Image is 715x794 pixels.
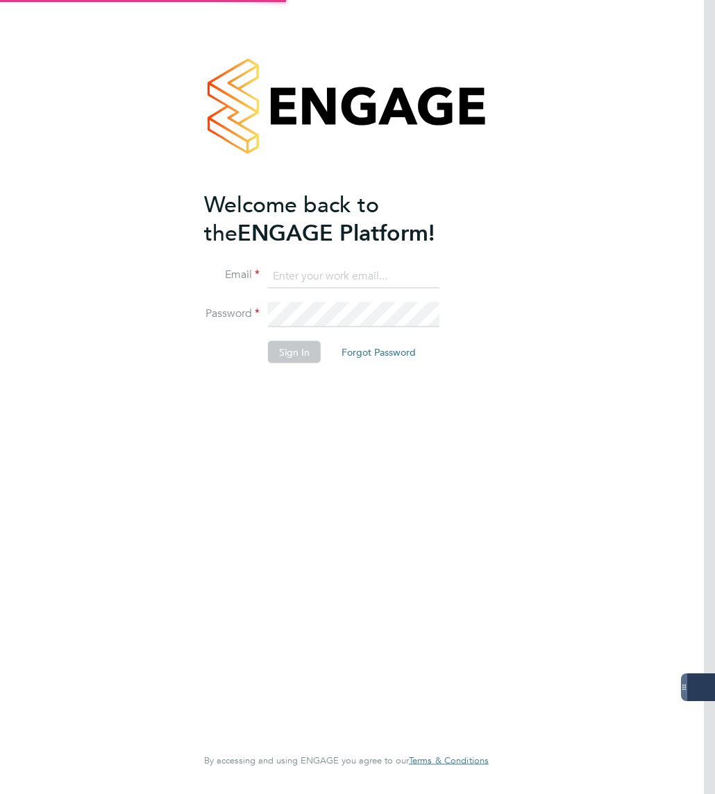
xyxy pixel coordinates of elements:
[268,341,321,363] button: Sign In
[204,754,489,766] span: By accessing and using ENGAGE you agree to our
[204,268,260,282] label: Email
[204,190,475,247] h2: ENGAGE Platform!
[268,264,439,288] input: Enter your work email...
[409,755,489,766] a: Terms & Conditions
[409,754,489,766] span: Terms & Conditions
[330,341,427,363] button: Forgot Password
[204,307,260,321] label: Password
[204,191,379,246] span: Welcome back to the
